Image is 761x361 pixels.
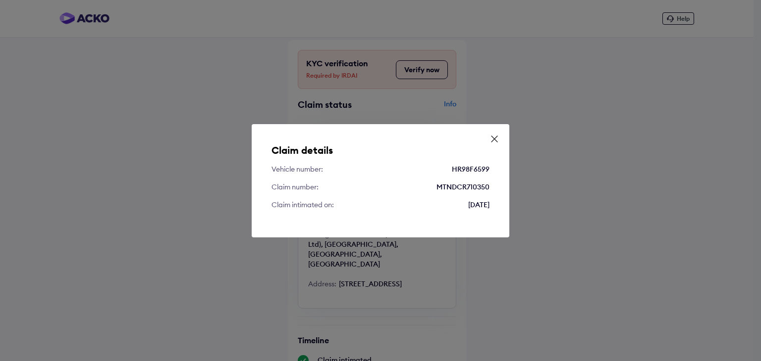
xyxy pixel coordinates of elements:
div: HR98F6599 [452,164,489,174]
div: Claim number: [272,182,319,192]
div: MTNDCR710350 [436,182,489,192]
div: Claim intimated on: [272,200,334,210]
h5: Claim details [272,144,489,156]
div: [DATE] [468,200,489,210]
div: Vehicle number: [272,164,323,174]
